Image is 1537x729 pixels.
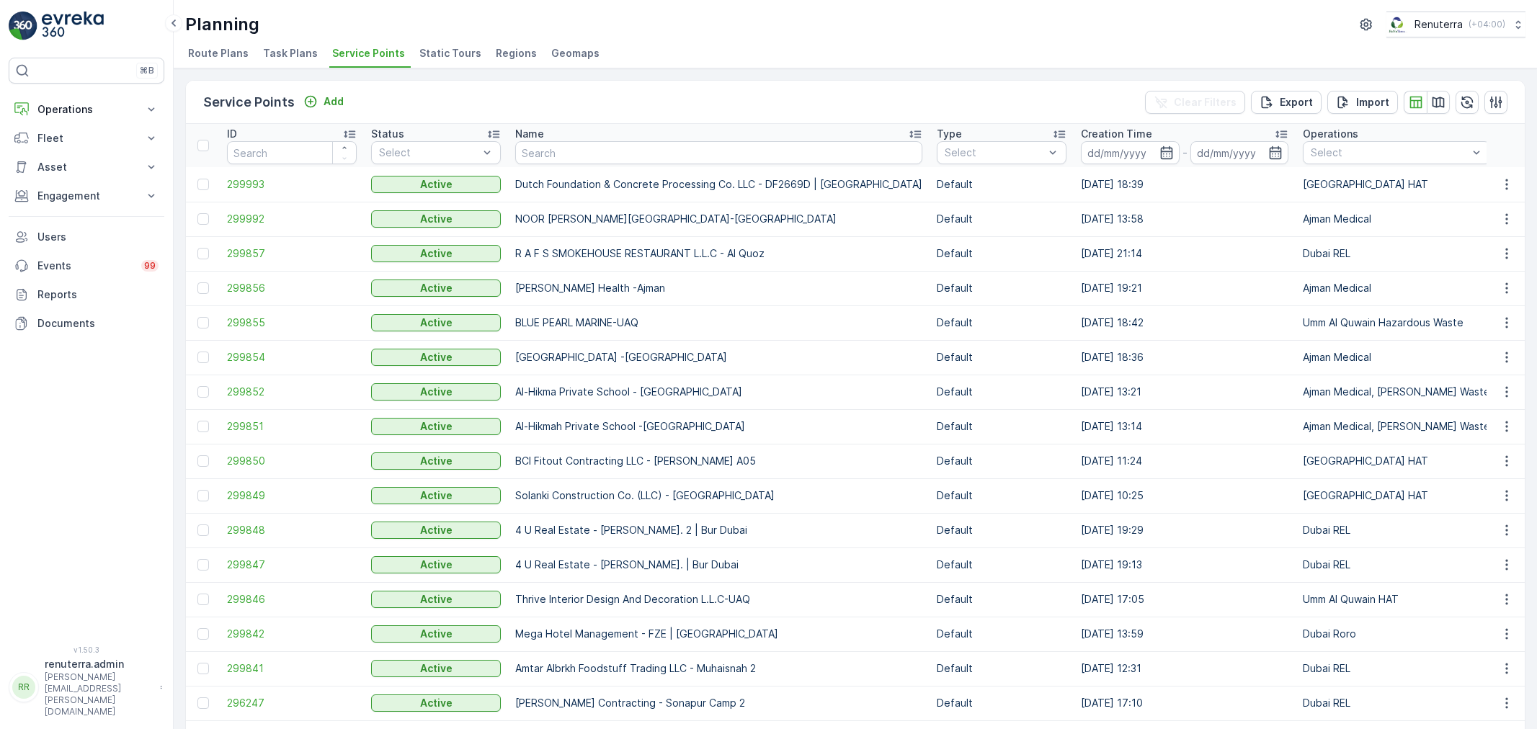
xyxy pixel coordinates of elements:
[937,177,1066,192] p: Default
[227,350,357,364] span: 299854
[227,177,357,192] a: 299993
[227,246,357,261] a: 299857
[937,419,1066,434] p: Default
[1074,547,1296,582] td: [DATE] 19:13
[197,213,209,225] div: Toggle Row Selected
[1386,17,1409,32] img: Screenshot_2024-07-26_at_13.33.01.png
[185,13,259,36] p: Planning
[227,454,357,468] a: 299850
[1174,95,1237,109] p: Clear Filters
[1303,177,1490,192] p: [GEOGRAPHIC_DATA] HAT
[937,558,1066,572] p: Default
[1303,281,1490,295] p: Ajman Medical
[515,454,922,468] p: BCI Fitout Contracting LLC - [PERSON_NAME] A05
[937,316,1066,330] p: Default
[1303,127,1358,141] p: Operations
[197,524,209,536] div: Toggle Row Selected
[227,316,357,330] span: 299855
[298,93,349,110] button: Add
[515,627,922,641] p: Mega Hotel Management - FZE | [GEOGRAPHIC_DATA]
[420,558,453,572] p: Active
[945,146,1044,160] p: Select
[515,316,922,330] p: BLUE PEARL MARINE-UAQ
[197,352,209,363] div: Toggle Row Selected
[1303,488,1490,503] p: [GEOGRAPHIC_DATA] HAT
[420,488,453,503] p: Active
[45,671,153,717] p: [PERSON_NAME][EMAIL_ADDRESS][PERSON_NAME][DOMAIN_NAME]
[1303,558,1490,572] p: Dubai REL
[371,349,501,366] button: Active
[197,697,209,709] div: Toggle Row Selected
[937,523,1066,537] p: Default
[140,65,154,76] p: ⌘B
[1415,17,1463,32] p: Renuterra
[496,46,537,61] span: Regions
[371,556,501,573] button: Active
[227,661,357,676] a: 299841
[937,212,1066,226] p: Default
[203,92,295,112] p: Service Points
[227,627,357,641] a: 299842
[515,212,922,226] p: NOOR [PERSON_NAME][GEOGRAPHIC_DATA]-[GEOGRAPHIC_DATA]
[1074,167,1296,202] td: [DATE] 18:39
[371,694,501,712] button: Active
[37,259,133,273] p: Events
[371,176,501,193] button: Active
[515,523,922,537] p: 4 U Real Estate - [PERSON_NAME]. 2 | Bur Dubai
[1251,91,1322,114] button: Export
[332,46,405,61] span: Service Points
[37,160,135,174] p: Asset
[227,127,237,141] p: ID
[371,487,501,504] button: Active
[1190,141,1289,164] input: dd/mm/yyyy
[1074,305,1296,340] td: [DATE] 18:42
[1386,12,1525,37] button: Renuterra(+04:00)
[1074,236,1296,271] td: [DATE] 21:14
[197,179,209,190] div: Toggle Row Selected
[1074,686,1296,720] td: [DATE] 17:10
[144,260,156,272] p: 99
[1303,316,1490,330] p: Umm Al Quwain Hazardous Waste
[227,592,357,607] a: 299846
[420,661,453,676] p: Active
[1074,271,1296,305] td: [DATE] 19:21
[1303,385,1490,399] p: Ajman Medical, [PERSON_NAME] Waste
[9,645,164,654] span: v 1.50.3
[197,421,209,432] div: Toggle Row Selected
[420,212,453,226] p: Active
[9,12,37,40] img: logo
[12,676,35,699] div: RR
[515,419,922,434] p: Al-Hikmah Private School -[GEOGRAPHIC_DATA]
[197,628,209,640] div: Toggle Row Selected
[937,696,1066,710] p: Default
[197,490,209,501] div: Toggle Row Selected
[1303,627,1490,641] p: Dubai Roro
[197,559,209,571] div: Toggle Row Selected
[227,212,357,226] a: 299992
[937,246,1066,261] p: Default
[420,350,453,364] p: Active
[37,287,159,302] p: Reports
[227,523,357,537] a: 299848
[420,246,453,261] p: Active
[197,386,209,398] div: Toggle Row Selected
[937,127,962,141] p: Type
[263,46,318,61] span: Task Plans
[324,94,344,109] p: Add
[9,251,164,280] a: Events99
[515,696,922,710] p: [PERSON_NAME] Contracting - Sonapur Camp 2
[197,317,209,328] div: Toggle Row Selected
[1074,478,1296,513] td: [DATE] 10:25
[1074,513,1296,547] td: [DATE] 19:29
[1303,592,1490,607] p: Umm Al Quwain HAT
[420,177,453,192] p: Active
[9,280,164,309] a: Reports
[420,316,453,330] p: Active
[937,592,1066,607] p: Default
